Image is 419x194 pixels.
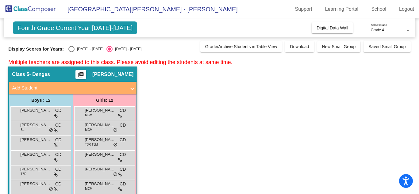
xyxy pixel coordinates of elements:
button: Saved Small Group [363,41,410,52]
span: CD [55,151,61,158]
span: [PERSON_NAME] [85,122,115,128]
a: School [366,4,391,14]
mat-expansion-panel-header: Add Student [9,82,136,94]
span: Fourth Grade Current Year [DATE]-[DATE] [13,21,137,34]
span: CD [55,122,61,128]
span: CD [120,151,126,158]
div: Girls: 12 [73,94,136,106]
span: [PERSON_NAME] [20,151,51,158]
span: CD [120,137,126,143]
span: [PERSON_NAME] [85,181,115,187]
span: [PERSON_NAME] [20,181,51,187]
div: Boys : 12 [9,94,73,106]
span: CD [120,122,126,128]
div: [DATE] - [DATE] [113,46,141,52]
span: do_not_disturb_alt [113,128,117,133]
span: Multiple teachers are assigned to this class. Please avoid editing the students at same time. [8,59,232,65]
button: Grade/Archive Students in Table View [200,41,282,52]
span: [PERSON_NAME] [20,107,51,113]
span: Display Scores for Years: [8,46,64,52]
span: CD [55,137,61,143]
span: MCM [85,127,92,132]
span: Download [290,44,309,49]
span: Digital Data Wall [317,25,348,30]
span: T3R T3M [85,142,98,147]
mat-icon: picture_as_pdf [77,72,85,80]
span: MCM [85,113,92,117]
button: Download [285,41,314,52]
span: MCM [85,186,92,191]
a: Support [290,4,317,14]
span: Saved Small Group [368,44,406,49]
span: CD [120,166,126,173]
button: Print Students Details [75,70,86,79]
span: [PERSON_NAME] [20,166,51,172]
span: CD [55,166,61,173]
span: [PERSON_NAME] [20,122,51,128]
span: [PERSON_NAME] [85,137,115,143]
span: [PERSON_NAME] [85,166,115,172]
span: do_not_disturb_alt [113,143,117,147]
span: SL [21,127,24,132]
span: do_not_disturb_alt [113,172,117,177]
span: [PERSON_NAME] [85,151,115,158]
span: - Denges [29,71,50,78]
span: [PERSON_NAME] [92,71,133,78]
mat-panel-title: Add Student [12,85,126,92]
span: T3R [21,172,26,176]
span: CD [55,181,61,187]
span: [PERSON_NAME] [85,107,115,113]
a: Logout [394,4,419,14]
a: Learning Portal [320,4,363,14]
mat-radio-group: Select an option [68,46,141,52]
span: do_not_disturb_alt [49,187,53,192]
span: CD [55,107,61,114]
span: CD [120,107,126,114]
button: New Small Group [317,41,361,52]
span: [PERSON_NAME] [20,137,51,143]
span: do_not_disturb_alt [49,128,53,133]
span: New Small Group [322,44,356,49]
button: Digital Data Wall [312,22,353,33]
span: Grade/Archive Students in Table View [205,44,277,49]
div: [DATE] - [DATE] [75,46,103,52]
span: CD [120,181,126,187]
span: [GEOGRAPHIC_DATA][PERSON_NAME] - [PERSON_NAME] [61,4,238,14]
span: Class 5 [12,71,29,78]
span: Grade 4 [371,28,384,32]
